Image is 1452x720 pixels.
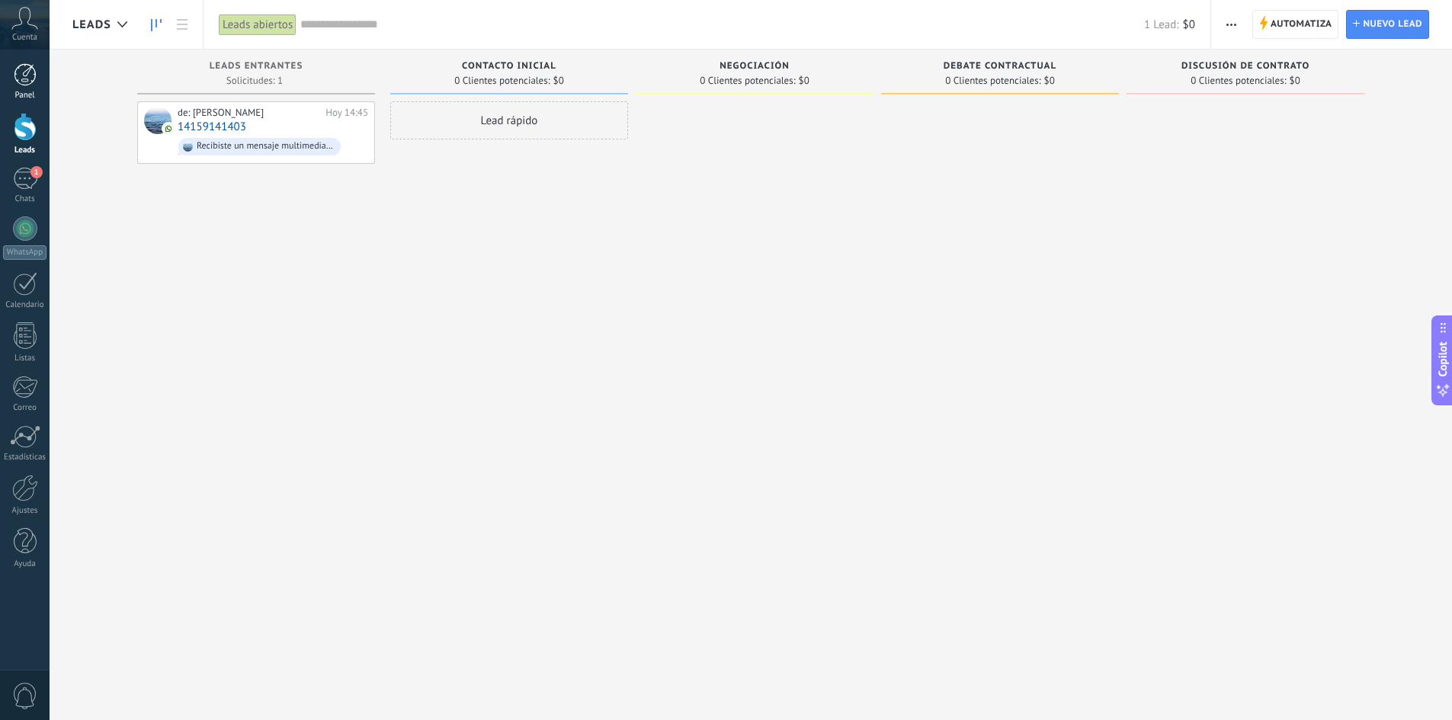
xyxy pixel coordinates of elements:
[169,10,195,40] a: Lista
[1220,10,1242,39] button: Más
[398,61,620,74] div: Contacto inicial
[1346,10,1429,39] a: Nuevo lead
[3,453,47,462] div: Estadísticas
[454,76,550,85] span: 0 Clientes potenciales:
[1183,18,1195,32] span: $0
[553,76,564,85] span: $0
[72,18,111,32] span: Leads
[643,61,866,74] div: Negociación
[799,76,809,85] span: $0
[12,33,37,43] span: Cuenta
[1144,18,1178,32] span: 1 Lead:
[226,76,283,85] span: Solicitudes: 1
[1363,11,1422,38] span: Nuevo lead
[1181,61,1309,72] span: Discusión de contrato
[700,76,795,85] span: 0 Clientes potenciales:
[462,61,556,72] span: Contacto inicial
[3,194,47,204] div: Chats
[3,559,47,569] div: Ayuda
[144,107,171,134] div: 14159141403
[163,123,174,134] img: com.amocrm.amocrmwa.svg
[1191,76,1286,85] span: 0 Clientes potenciales:
[3,354,47,363] div: Listas
[3,91,47,101] div: Panel
[1271,11,1332,38] span: Automatiza
[178,107,320,119] div: de: [PERSON_NAME]
[1290,76,1300,85] span: $0
[219,14,296,36] div: Leads abiertos
[3,245,46,260] div: WhatsApp
[1435,341,1450,376] span: Copilot
[145,61,367,74] div: Leads Entrantes
[1252,10,1339,39] a: Automatiza
[210,61,303,72] span: Leads Entrantes
[390,101,628,139] div: Lead rápido
[3,506,47,516] div: Ajustes
[3,146,47,155] div: Leads
[945,76,1040,85] span: 0 Clientes potenciales:
[143,10,169,40] a: Leads
[889,61,1111,74] div: Debate contractual
[3,300,47,310] div: Calendario
[30,166,43,178] span: 1
[325,107,368,119] div: Hoy 14:45
[1134,61,1357,74] div: Discusión de contrato
[720,61,790,72] span: Negociación
[178,120,246,133] a: 14159141403
[3,403,47,413] div: Correo
[197,141,334,152] div: Recibiste un mensaje multimedia (id del mensaje: 68229ECA170FE09778). Espera a que se cargue o se...
[944,61,1056,72] span: Debate contractual
[1044,76,1055,85] span: $0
